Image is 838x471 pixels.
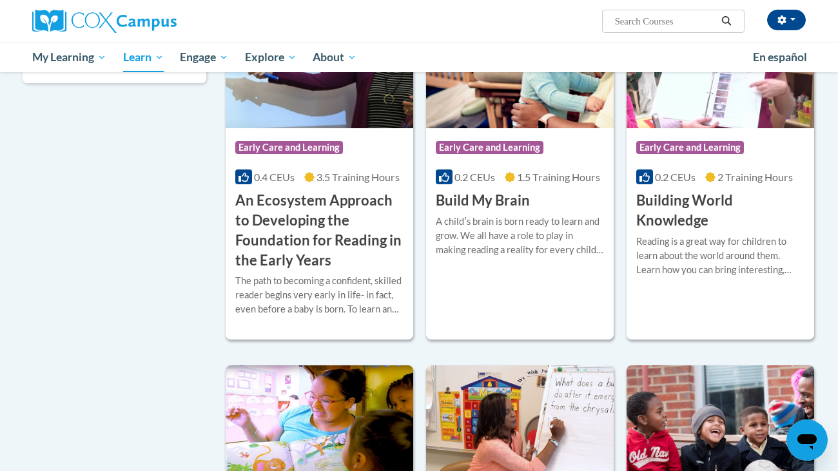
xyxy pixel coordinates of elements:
a: Cox Campus [32,10,277,33]
h3: Build My Brain [436,191,530,211]
div: Reading is a great way for children to learn about the world around them. Learn how you can bring... [636,235,804,277]
span: Early Care and Learning [436,141,543,154]
span: 2 Training Hours [717,171,793,183]
button: Search [717,14,736,29]
div: A childʹs brain is born ready to learn and grow. We all have a role to play in making reading a r... [436,215,604,257]
span: About [313,50,356,65]
a: Explore [237,43,305,72]
h3: Building World Knowledge [636,191,804,231]
a: Engage [171,43,237,72]
input: Search Courses [614,14,717,29]
span: 3.5 Training Hours [317,171,400,183]
a: Learn [115,43,172,72]
span: Explore [245,50,297,65]
div: The path to becoming a confident, skilled reader begins very early in life- in fact, even before ... [235,274,404,316]
span: Early Care and Learning [636,141,744,154]
img: Cox Campus [32,10,177,33]
span: Engage [180,50,228,65]
span: Early Care and Learning [235,141,343,154]
iframe: Button to launch messaging window [786,419,828,461]
div: Main menu [13,43,825,72]
span: 0.2 CEUs [454,171,495,183]
span: 0.4 CEUs [254,171,295,183]
span: 1.5 Training Hours [517,171,600,183]
span: Learn [123,50,164,65]
a: En español [745,44,815,71]
a: My Learning [24,43,115,72]
span: 0.2 CEUs [655,171,696,183]
span: My Learning [32,50,106,65]
span: En español [753,50,807,64]
h3: An Ecosystem Approach to Developing the Foundation for Reading in the Early Years [235,191,404,270]
a: About [305,43,365,72]
button: Account Settings [767,10,806,30]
